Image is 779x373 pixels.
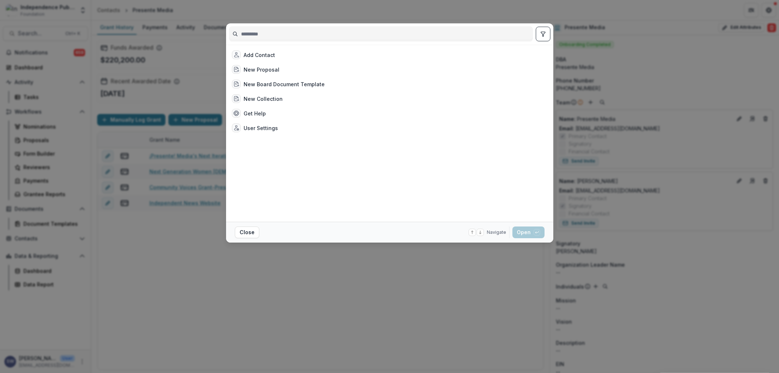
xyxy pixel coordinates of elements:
button: Close [235,227,259,238]
button: toggle filters [536,27,550,41]
div: Add Contact [244,51,275,59]
span: Navigate [487,229,506,236]
div: New Collection [244,95,283,103]
div: User Settings [244,124,278,132]
div: Get Help [244,110,266,117]
button: Open [512,227,545,238]
div: New Board Document Template [244,80,325,88]
div: New Proposal [244,66,279,73]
